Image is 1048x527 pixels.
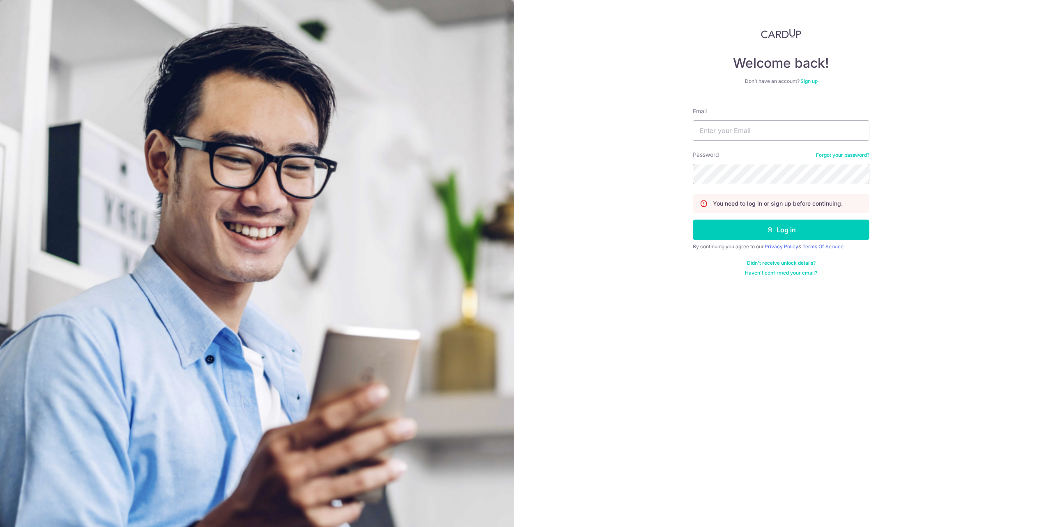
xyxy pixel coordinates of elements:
[693,55,869,71] h4: Welcome back!
[800,78,818,84] a: Sign up
[693,151,719,159] label: Password
[693,243,869,250] div: By continuing you agree to our &
[761,29,801,39] img: CardUp Logo
[816,152,869,158] a: Forgot your password?
[713,199,843,208] p: You need to log in or sign up before continuing.
[693,78,869,85] div: Don’t have an account?
[693,120,869,141] input: Enter your Email
[802,243,843,250] a: Terms Of Service
[693,220,869,240] button: Log in
[765,243,798,250] a: Privacy Policy
[747,260,816,266] a: Didn't receive unlock details?
[745,270,817,276] a: Haven't confirmed your email?
[693,107,707,115] label: Email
